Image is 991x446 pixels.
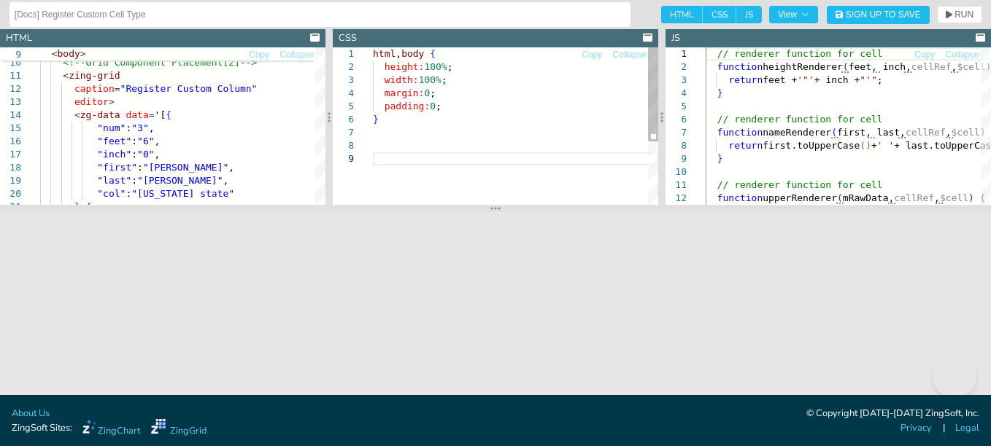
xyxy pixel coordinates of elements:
[155,109,166,120] span: '[
[137,162,143,173] span: :
[385,101,431,111] span: padding:
[12,407,50,420] a: About Us
[940,192,968,203] span: $cell
[717,192,763,203] span: function
[63,70,69,81] span: <
[945,50,979,59] span: Collapse
[430,87,436,98] span: ;
[131,149,137,160] span: :
[943,421,945,435] span: |
[143,162,228,173] span: "[PERSON_NAME]"
[717,179,883,190] span: // renderer function for cell
[151,419,207,438] a: ZingGrid
[769,6,818,23] button: View
[763,127,831,138] span: nameRenderer
[612,50,647,59] span: Collapse
[149,122,155,133] span: ,
[223,175,228,186] span: ,
[901,421,932,435] a: Privacy
[955,10,973,19] span: RUN
[661,6,703,23] span: HTML
[15,3,625,26] input: Untitled Demo
[717,61,763,72] span: function
[333,126,354,139] div: 7
[126,188,131,199] span: :
[666,100,687,113] div: 5
[97,162,137,173] span: "first"
[717,48,883,59] span: // renderer function for cell
[914,50,935,59] span: Copy
[424,61,447,72] span: 100%
[248,48,270,62] button: Copy
[946,127,952,138] span: ,
[97,188,126,199] span: "col"
[661,6,762,23] div: checkbox-group
[666,47,687,60] div: 1
[419,74,441,85] span: 100%
[860,140,865,151] span: (
[728,140,763,151] span: return
[914,48,936,62] button: Copy
[666,139,687,152] div: 8
[97,136,131,146] span: "feet"
[871,140,877,151] span: +
[80,201,86,212] span: ,
[74,109,80,120] span: <
[424,87,430,98] span: 0
[52,48,58,59] span: <
[763,192,837,203] span: upperRenderer
[57,48,80,59] span: body
[849,61,911,72] span: feet, inch,
[944,48,980,62] button: Collapse
[155,136,161,146] span: ,
[385,61,425,72] span: height:
[131,188,234,199] span: "[US_STATE] state"
[671,31,680,45] div: JS
[666,60,687,74] div: 2
[763,61,843,72] span: heightRenderer
[937,6,982,23] button: RUN
[86,201,92,212] span: {
[373,114,379,125] span: }
[385,87,425,98] span: margin:
[933,354,976,398] iframe: Toggle Customer Support
[827,6,930,24] button: Sign Up to Save
[333,152,354,165] div: 9
[279,48,315,62] button: Collapse
[666,74,687,87] div: 3
[333,74,354,87] div: 3
[441,74,447,85] span: ;
[894,192,934,203] span: cellRef
[666,179,687,192] div: 11
[333,47,354,60] div: 1
[249,50,269,59] span: Copy
[797,74,814,85] span: '"'
[952,127,980,138] span: $cell
[80,48,86,59] span: >
[131,122,148,133] span: "3"
[703,6,736,23] span: CSS
[401,48,424,59] span: body
[980,192,986,203] span: {
[115,83,120,94] span: =
[666,165,687,179] div: 10
[339,31,357,45] div: CSS
[843,61,849,72] span: (
[109,96,115,107] span: >
[837,192,843,203] span: (
[906,127,946,138] span: cellRef
[63,57,257,68] span: <!--Grid Component Placement[2]-->
[228,162,234,173] span: ,
[717,127,763,138] span: function
[120,83,258,94] span: "Register Custom Column"
[82,419,140,438] a: ZingChart
[373,48,396,59] span: html
[666,192,687,205] div: 12
[831,127,837,138] span: (
[968,192,974,203] span: )
[666,152,687,165] div: 9
[763,74,797,85] span: feet +
[934,192,940,203] span: ,
[69,70,120,81] span: zing-grid
[6,31,32,45] div: HTML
